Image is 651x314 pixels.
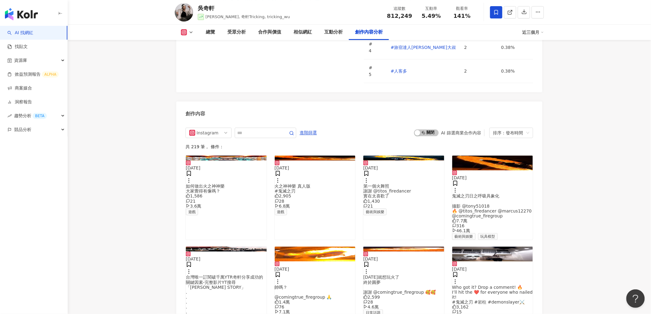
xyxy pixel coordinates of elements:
[452,304,533,309] div: 3,162
[422,13,441,19] span: 5.49%
[379,59,459,83] td: #人客多
[369,64,374,78] div: # 5
[275,165,356,170] div: [DATE]
[452,156,533,170] img: post-image
[275,193,356,198] div: 2,905
[7,44,28,50] a: 找貼文
[452,175,533,180] div: [DATE]
[478,233,498,240] span: 玩具模型
[294,29,312,36] div: 相似網紅
[275,304,356,309] div: 76
[186,156,267,161] div: post-image預估觸及數：3.4萬
[175,3,193,22] img: KOL Avatar
[227,29,246,36] div: 受眾分析
[206,29,215,36] div: 總覽
[452,233,476,240] span: 藝術與娛樂
[275,267,356,272] div: [DATE]
[275,285,356,300] div: 帥嗎？ @comingtrue_firegroup 🙏
[275,156,356,161] div: post-image預估觸及數：5.6萬
[186,199,267,204] div: 21
[275,204,356,209] div: 6.8萬
[452,285,533,304] div: Who got it? Drop a comment! 🔥 I’ll hit the ❤️ for everyone who nailed it! #鬼滅之刃 #岩柱 #demonslayer⚔️
[493,128,524,138] div: 排序：發布時間
[391,69,407,74] span: #人客多
[186,144,533,149] div: 共 219 筆 ， 條件：
[33,113,47,119] div: BETA
[452,247,533,261] div: post-image商業合作預估觸及數：6.3萬
[324,29,343,36] div: 互動分析
[363,304,444,309] div: 4.6萬
[5,8,38,20] img: logo
[496,36,533,59] td: 0.38%
[7,114,12,118] span: rise
[363,165,444,170] div: [DATE]
[186,193,267,198] div: 1,586
[441,130,481,135] div: AI 篩選商業合作內容
[7,99,32,105] a: 洞察報告
[258,29,281,36] div: 合作與價值
[387,13,412,19] span: 812,249
[452,247,533,261] img: post-image
[275,184,356,193] div: 火之神神樂 真人版 #鬼滅之刃
[450,6,474,12] div: 觀看率
[496,59,533,83] td: 0.38%
[452,228,533,233] div: 46.1萬
[363,156,444,161] img: post-image
[186,247,267,252] div: post-image預估觸及數：2.7萬
[363,199,444,204] div: 1,430
[363,204,444,209] div: 21
[14,109,47,123] span: 趨勢分析
[464,68,491,74] div: 2
[14,123,31,137] span: 競品分析
[363,184,444,198] div: 第一個火舞照 謝謝 @titos_firedancer 實在太喜歡了
[299,128,317,137] button: 進階篩選
[453,13,471,19] span: 141%
[7,30,33,36] a: searchAI 找網紅
[275,300,356,304] div: 1.4萬
[7,71,59,78] a: 效益預測報告ALPHA
[186,209,198,215] span: 遊戲
[186,165,267,170] div: [DATE]
[275,247,356,261] div: post-image商業合作預估觸及數：5.8萬
[452,156,533,170] div: post-image商業合作預估觸及數：33.7萬
[186,247,267,252] img: post-image
[501,68,528,74] div: 0.38%
[186,184,267,193] div: 如何做出火之神神樂 大家覺得有像嗎？
[363,247,444,252] div: post-image預估觸及數：4.1萬
[501,44,528,51] div: 0.38%
[363,275,444,294] div: [DATE]就想玩火了 終於圓夢 謝謝 @comingtrue_firegroup 🥰🥰
[197,128,217,138] div: Instagram
[626,289,645,308] iframe: Help Scout Beacon - Open
[186,256,267,261] div: [DATE]
[275,209,287,215] span: 遊戲
[452,218,533,223] div: 7.7萬
[369,41,374,54] div: # 4
[363,295,444,300] div: 2,599
[379,36,459,59] td: #旅宿達人貝瑞大叔
[387,6,412,12] div: 追蹤數
[186,110,205,117] div: 創作內容
[391,45,456,50] span: #旅宿達人[PERSON_NAME]大叔
[464,44,491,51] div: 2
[363,256,444,261] div: [DATE]
[363,156,444,161] div: post-image預估觸及數：1.9萬
[198,4,290,12] div: 吳奇軒
[355,29,383,36] div: 創作內容分析
[384,41,462,54] button: #旅宿達人[PERSON_NAME]大叔
[384,65,414,77] button: #人客多
[275,199,356,204] div: 28
[7,85,32,91] a: 商案媒合
[522,27,544,37] div: 近三個月
[363,247,444,252] img: post-image
[275,156,356,161] img: post-image
[452,223,533,228] div: 316
[186,156,267,161] img: post-image
[452,267,533,272] div: [DATE]
[275,247,356,261] img: post-image
[206,14,290,19] span: [PERSON_NAME], 奇軒Tricking, tricking_wu
[14,54,27,67] span: 資源庫
[300,128,317,138] span: 進階篩選
[186,204,267,209] div: 3.6萬
[420,6,443,12] div: 互動率
[363,300,444,304] div: 28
